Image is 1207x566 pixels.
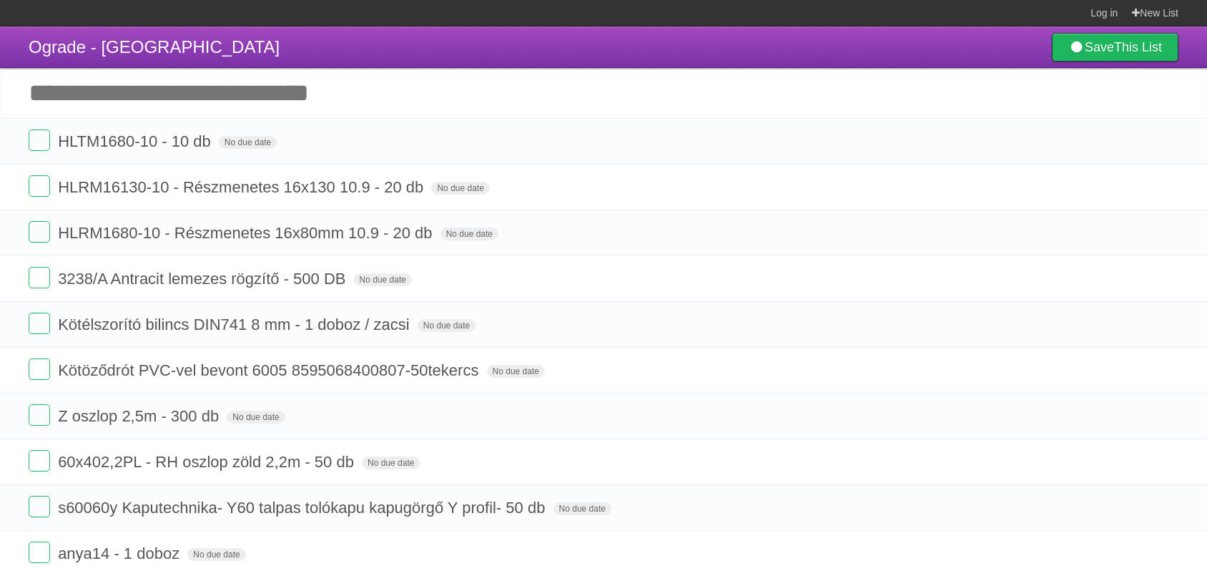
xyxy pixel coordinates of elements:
[29,404,50,426] label: Done
[58,178,427,196] span: HLRM16130-10 - Részmenetes 16x130 10.9 - 20 db
[58,499,548,517] span: s60060y Kaputechnika- Y60 talpas tolókapu kapugörgő Y profil- 50 db
[29,37,280,57] span: Ograde - [GEOGRAPHIC_DATA]
[1052,33,1178,62] a: SaveThis List
[29,130,50,151] label: Done
[29,542,50,563] label: Done
[219,136,277,149] span: No due date
[187,548,245,561] span: No due date
[418,319,476,332] span: No due date
[227,411,285,424] span: No due date
[29,313,50,334] label: Done
[58,224,435,242] span: HLRM1680-10 - Részmenetes 16x80mm 10.9 - 20 db
[58,545,183,562] span: anya14 - 1 doboz
[58,407,222,425] span: Z oszlop 2,5m - 300 db
[440,228,498,240] span: No due date
[58,453,358,471] span: 60x402,2PL - RH oszlop zöld 2,2m - 50 db
[29,358,50,380] label: Done
[58,270,349,288] span: 3238/A Antracit lemezes rögzítő - 500 DB
[1114,40,1162,54] b: This List
[362,457,420,469] span: No due date
[29,267,50,288] label: Done
[29,221,50,243] label: Done
[487,365,545,378] span: No due date
[29,450,50,472] label: Done
[29,496,50,517] label: Done
[58,316,413,333] span: Kötélszorító bilincs DIN741 8 mm - 1 doboz / zacsi
[58,361,482,379] span: Kötöződrót PVC-vel bevont 6005 8595068400807-50tekercs
[354,273,412,286] span: No due date
[58,132,215,150] span: HLTM1680-10 - 10 db
[553,502,611,515] span: No due date
[29,175,50,197] label: Done
[431,182,489,195] span: No due date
